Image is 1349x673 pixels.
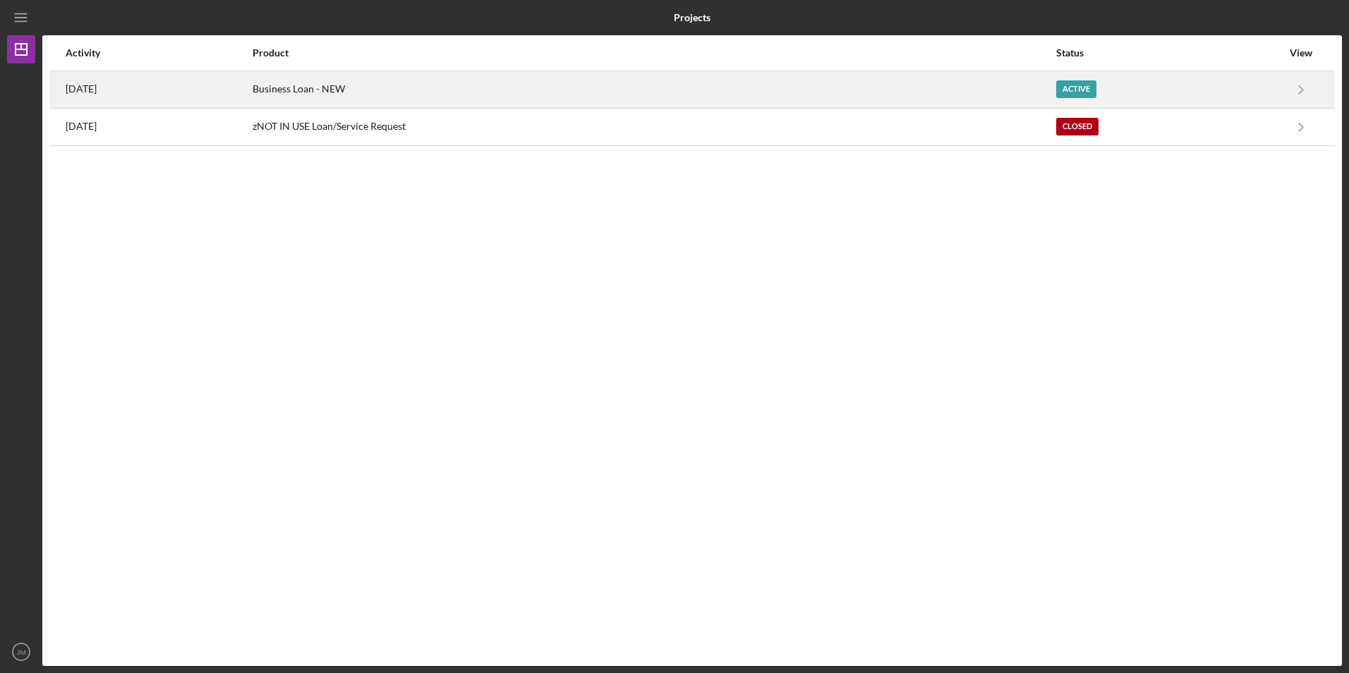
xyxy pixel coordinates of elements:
[253,109,1055,145] div: zNOT IN USE Loan/Service Request
[17,648,26,656] text: JM
[7,638,35,666] button: JM
[1056,47,1282,59] div: Status
[253,72,1055,107] div: Business Loan - NEW
[1283,47,1319,59] div: View
[66,47,251,59] div: Activity
[66,83,97,95] time: 2025-08-26 22:25
[674,12,710,23] b: Projects
[1056,118,1099,135] div: Closed
[66,121,97,132] time: 2022-05-11 21:19
[253,47,1055,59] div: Product
[1056,80,1096,98] div: Active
